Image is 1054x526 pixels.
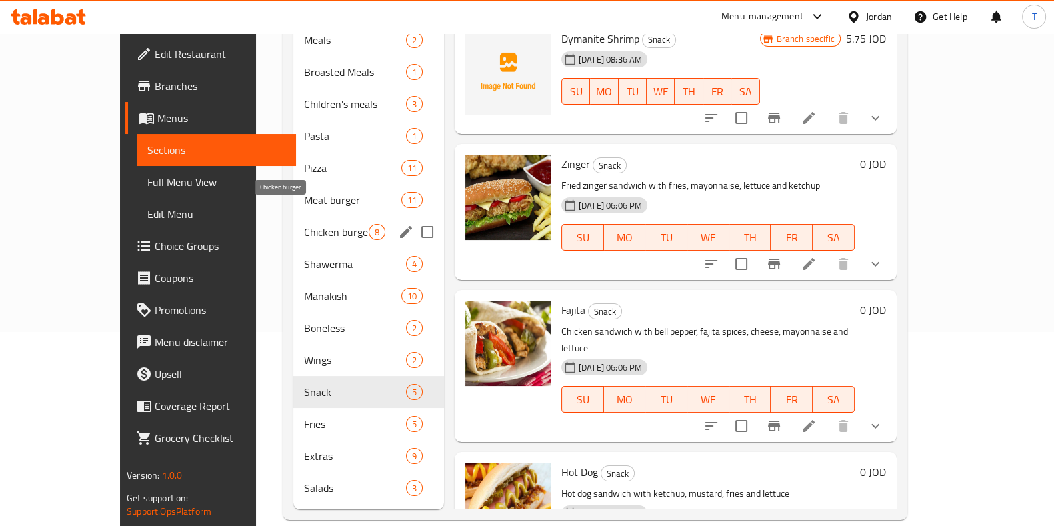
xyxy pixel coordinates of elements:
[561,29,639,49] span: Dymanite Shrimp
[860,301,886,319] h6: 0 JOD
[406,32,423,48] div: items
[561,485,855,502] p: Hot dog sandwich with ketchup, mustard, fries and lettuce
[601,465,635,481] div: Snack
[407,386,422,399] span: 5
[860,155,886,173] h6: 0 JOD
[737,82,754,101] span: SA
[561,386,604,413] button: SU
[125,38,296,70] a: Edit Restaurant
[407,354,422,367] span: 2
[396,222,416,242] button: edit
[593,158,626,173] span: Snack
[609,228,641,247] span: MO
[573,361,647,374] span: [DATE] 06:06 PM
[369,224,385,240] div: items
[771,33,840,45] span: Branch specific
[304,128,406,144] span: Pasta
[866,9,892,24] div: Jordan
[406,256,423,272] div: items
[573,199,647,212] span: [DATE] 06:06 PM
[402,194,422,207] span: 11
[771,224,813,251] button: FR
[293,248,444,280] div: Shawerma4
[293,152,444,184] div: Pizza11
[304,320,406,336] span: Boneless
[651,390,682,409] span: TU
[801,110,817,126] a: Edit menu item
[407,98,422,111] span: 3
[827,102,859,134] button: delete
[758,248,790,280] button: Branch-specific-item
[567,390,599,409] span: SU
[695,102,727,134] button: sort-choices
[304,256,406,272] span: Shawerma
[561,177,855,194] p: Fried zinger sandwich with fries, mayonnaise, lettuce and ketchup
[561,462,598,482] span: Hot Dog
[818,228,849,247] span: SA
[801,418,817,434] a: Edit menu item
[693,390,724,409] span: WE
[561,323,855,357] p: Chicken sandwich with bell pepper, fajita spices, cheese, mayonnaise and lettuce
[642,32,676,48] div: Snack
[155,334,285,350] span: Menu disclaimer
[589,304,621,319] span: Snack
[595,82,613,101] span: MO
[406,320,423,336] div: items
[293,280,444,312] div: Manakish10
[567,82,585,101] span: SU
[703,78,731,105] button: FR
[731,78,759,105] button: SA
[406,352,423,368] div: items
[125,326,296,358] a: Menu disclaimer
[304,32,406,48] span: Meals
[687,386,729,413] button: WE
[304,384,406,400] span: Snack
[695,410,727,442] button: sort-choices
[573,507,647,520] span: [DATE] 06:06 PM
[735,228,766,247] span: TH
[127,489,188,507] span: Get support on:
[304,352,406,368] span: Wings
[401,160,423,176] div: items
[125,358,296,390] a: Upsell
[304,64,406,80] div: Broasted Meals
[846,29,886,48] h6: 5.75 JOD
[407,66,422,79] span: 1
[162,467,183,484] span: 1.0.0
[465,301,551,386] img: Fajita
[293,312,444,344] div: Boneless2
[601,466,634,481] span: Snack
[304,288,401,304] span: Manakish
[293,88,444,120] div: Children's meals3
[776,390,807,409] span: FR
[588,303,622,319] div: Snack
[304,448,406,464] div: Extras
[813,224,855,251] button: SA
[147,206,285,222] span: Edit Menu
[609,390,641,409] span: MO
[407,130,422,143] span: 1
[137,134,296,166] a: Sections
[407,418,422,431] span: 5
[304,160,401,176] div: Pizza
[561,78,590,105] button: SU
[293,24,444,56] div: Meals2
[406,96,423,112] div: items
[125,262,296,294] a: Coupons
[401,288,423,304] div: items
[304,96,406,112] div: Children's meals
[147,142,285,158] span: Sections
[155,270,285,286] span: Coupons
[645,224,687,251] button: TU
[407,450,422,463] span: 9
[651,228,682,247] span: TU
[155,46,285,62] span: Edit Restaurant
[721,9,803,25] div: Menu-management
[729,386,771,413] button: TH
[675,78,703,105] button: TH
[125,102,296,134] a: Menus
